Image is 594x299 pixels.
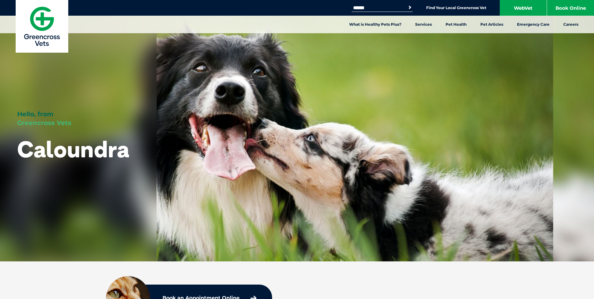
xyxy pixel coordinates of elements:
a: Emergency Care [510,16,556,33]
span: Greencross Vets [17,119,71,127]
a: Find Your Local Greencross Vet [426,5,486,10]
a: Careers [556,16,585,33]
a: Services [408,16,439,33]
h1: Caloundra [17,137,129,161]
button: Search [407,4,413,11]
a: Pet Articles [473,16,510,33]
span: Hello, from [17,110,54,118]
a: Pet Health [439,16,473,33]
a: What is Healthy Pets Plus? [342,16,408,33]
